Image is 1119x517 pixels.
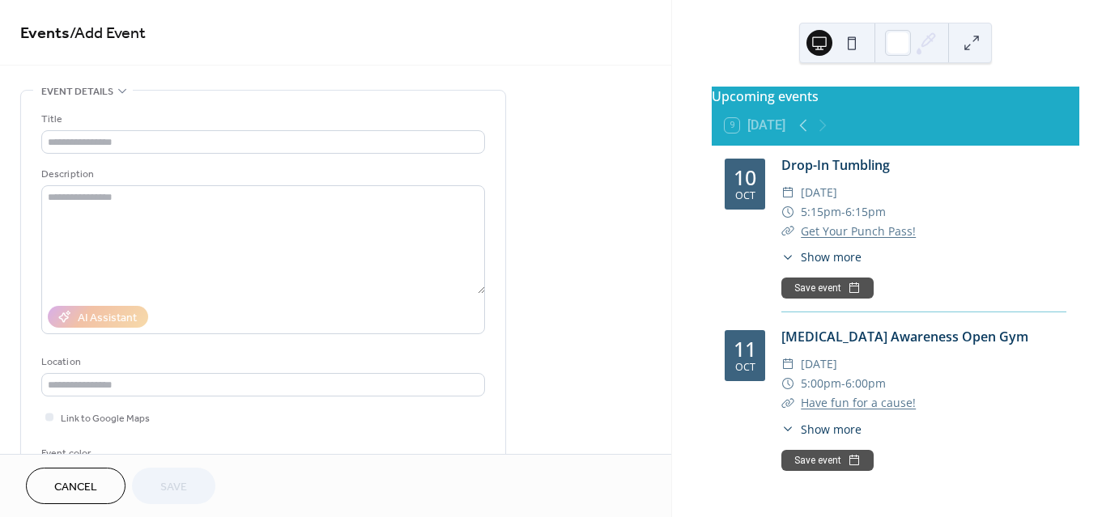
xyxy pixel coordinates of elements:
[781,374,794,393] div: ​
[781,156,890,174] a: Drop-In Tumbling
[841,374,845,393] span: -
[61,410,150,427] span: Link to Google Maps
[781,183,794,202] div: ​
[712,87,1079,106] div: Upcoming events
[70,18,146,49] span: / Add Event
[781,248,794,265] div: ​
[781,328,1028,345] a: [MEDICAL_DATA] Awareness Open Gym
[781,393,794,413] div: ​
[41,111,482,128] div: Title
[801,248,862,265] span: Show more
[781,354,794,374] div: ​
[734,339,756,359] div: 11
[20,18,70,49] a: Events
[54,479,97,496] span: Cancel
[26,468,126,504] button: Cancel
[781,222,794,241] div: ​
[781,202,794,222] div: ​
[781,278,874,299] button: Save event
[801,223,916,239] a: Get Your Punch Pass!
[734,167,756,188] div: 10
[801,421,862,438] span: Show more
[845,374,886,393] span: 6:00pm
[41,354,482,371] div: Location
[801,395,916,410] a: Have fun for a cause!
[801,354,837,374] span: [DATE]
[781,248,862,265] button: ​Show more
[801,183,837,202] span: [DATE]
[841,202,845,222] span: -
[801,374,841,393] span: 5:00pm
[735,191,755,201] div: Oct
[781,450,874,471] button: Save event
[41,166,482,183] div: Description
[781,421,794,438] div: ​
[781,421,862,438] button: ​Show more
[845,202,886,222] span: 6:15pm
[735,362,755,373] div: Oct
[41,445,163,462] div: Event color
[41,83,113,100] span: Event details
[801,202,841,222] span: 5:15pm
